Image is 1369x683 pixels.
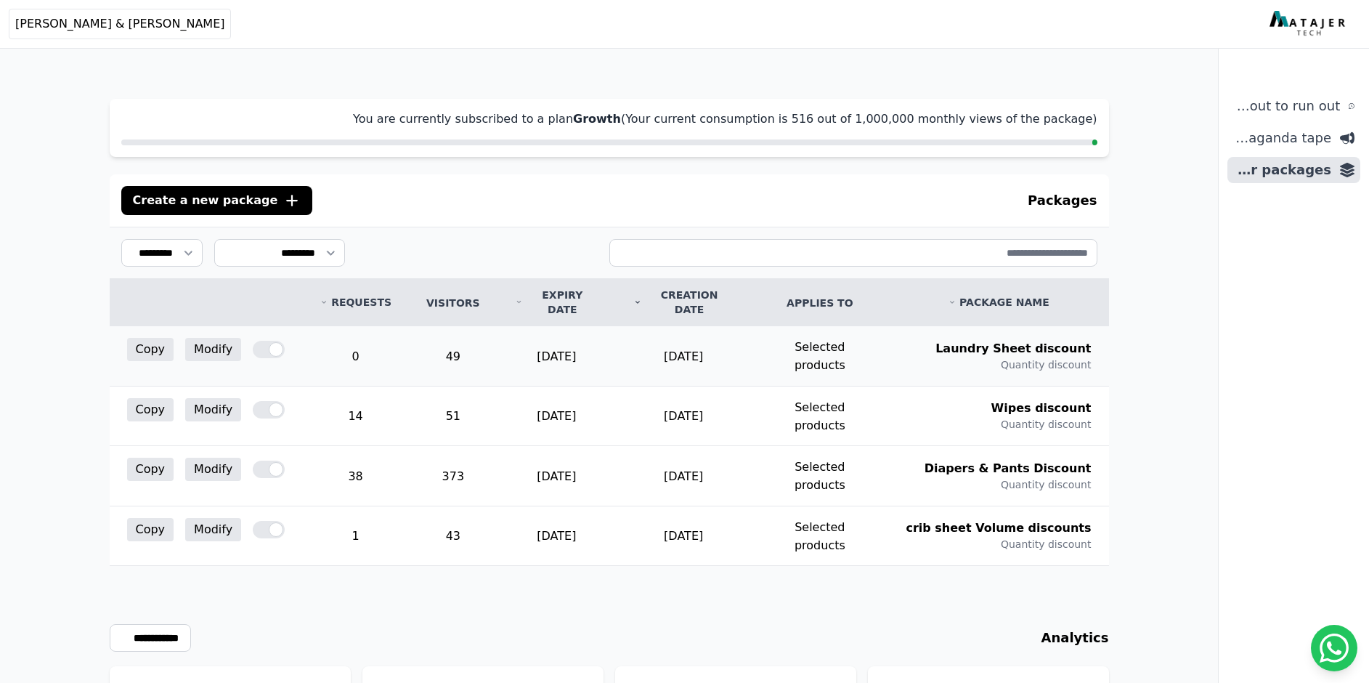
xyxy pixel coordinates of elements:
[664,409,703,423] font: [DATE]
[15,17,224,31] font: [PERSON_NAME] & [PERSON_NAME]
[537,469,576,482] font: [DATE]
[795,400,845,432] font: Selected products
[426,297,480,309] font: Visitors
[906,295,1091,310] a: Package name
[331,296,391,308] font: Requests
[446,349,460,363] font: 49
[133,193,278,207] font: Create a new package
[446,529,460,543] font: 43
[352,349,359,363] font: 0
[664,469,703,482] font: [DATE]
[621,112,1097,126] font: (Your current consumption is 516 out of 1,000,000 monthly views of the package)
[795,340,845,372] font: Selected products
[9,9,231,39] button: [PERSON_NAME] & [PERSON_NAME]
[185,338,241,361] a: Modify
[194,462,232,476] font: Modify
[1270,11,1349,37] img: MatajerTech Logo
[661,289,718,315] font: Creation date
[795,460,845,492] font: Selected products
[185,398,241,421] a: Modify
[127,398,174,421] a: Copy
[194,522,232,536] font: Modify
[136,403,166,416] font: Copy
[194,403,232,416] font: Modify
[906,521,1091,535] font: crib sheet Volume discounts
[1135,130,1331,145] font: Messenger - propaganda tape
[633,288,734,317] a: Creation date
[573,112,621,126] font: Growth
[959,296,1049,308] font: Package name
[194,342,232,356] font: Modify
[121,186,313,215] button: Create a new package
[664,529,703,543] font: [DATE]
[320,295,391,310] a: Requests
[1001,419,1092,430] font: Quantity discount
[787,297,853,309] font: Applies to
[136,462,166,476] font: Copy
[537,409,576,423] font: [DATE]
[515,288,598,317] a: Expiry date
[185,518,241,541] a: Modify
[537,349,576,363] font: [DATE]
[136,522,166,536] font: Copy
[1220,162,1331,177] font: Offer packages
[352,529,359,543] font: 1
[1001,538,1092,550] font: Quantity discount
[925,461,1092,475] font: Diapers & Pants Discount
[537,529,576,543] font: [DATE]
[795,520,845,551] font: Selected products
[664,349,703,363] font: [DATE]
[442,469,465,482] font: 373
[136,342,166,356] font: Copy
[991,401,1092,415] font: Wipes discount
[348,469,362,482] font: 38
[446,409,460,423] font: 51
[127,458,174,481] a: Copy
[185,458,241,481] a: Modify
[935,341,1091,355] font: Laundry Sheet discount
[127,338,174,361] a: Copy
[348,409,362,423] font: 14
[353,112,573,126] font: You are currently subscribed to a plan
[1028,193,1097,208] font: Packages
[1001,359,1092,371] font: Quantity discount
[1041,630,1109,645] font: Analytics
[127,518,174,541] a: Copy
[542,289,582,315] font: Expiry date
[1001,479,1092,490] font: Quantity discount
